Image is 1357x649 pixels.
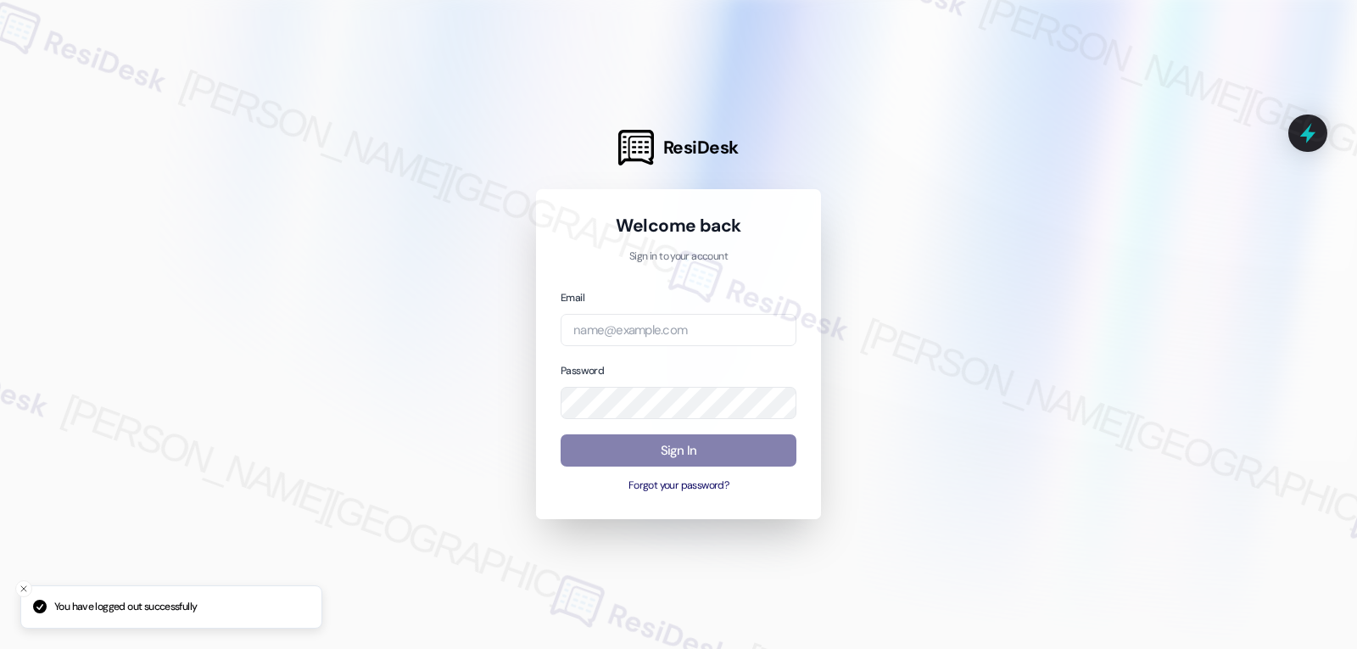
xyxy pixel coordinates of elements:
[54,600,197,615] p: You have logged out successfully
[561,314,796,347] input: name@example.com
[561,214,796,238] h1: Welcome back
[561,364,604,378] label: Password
[561,478,796,494] button: Forgot your password?
[618,130,654,165] img: ResiDesk Logo
[15,580,32,597] button: Close toast
[663,136,739,159] span: ResiDesk
[561,249,796,265] p: Sign in to your account
[561,434,796,467] button: Sign In
[561,291,584,305] label: Email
